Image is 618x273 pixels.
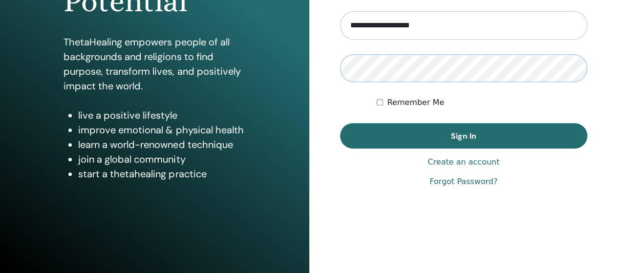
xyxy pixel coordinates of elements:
[429,176,497,188] a: Forgot Password?
[78,137,245,152] li: learn a world-renowned technique
[78,108,245,123] li: live a positive lifestyle
[427,156,499,168] a: Create an account
[78,167,245,181] li: start a thetahealing practice
[451,131,476,141] span: Sign In
[340,123,588,148] button: Sign In
[64,35,245,93] p: ThetaHealing empowers people of all backgrounds and religions to find purpose, transform lives, a...
[78,152,245,167] li: join a global community
[78,123,245,137] li: improve emotional & physical health
[377,97,587,108] div: Keep me authenticated indefinitely or until I manually logout
[387,97,444,108] label: Remember Me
